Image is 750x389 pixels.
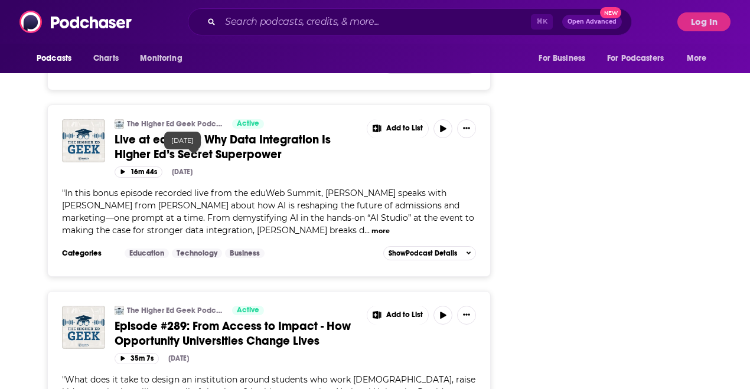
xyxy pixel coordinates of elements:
span: In this bonus episode recorded live from the eduWeb Summit, [PERSON_NAME] speaks with [PERSON_NAM... [62,188,474,236]
a: Active [232,119,264,129]
span: Charts [93,50,119,67]
a: The Higher Ed Geek Podcast [127,306,224,315]
button: Show More Button [457,119,476,138]
span: Live at eduWeb: Why Data Integration Is Higher Ed’s Secret Superpower [115,132,331,162]
span: Open Advanced [568,19,617,25]
a: Episode #289: From Access to Impact - How Opportunity Universities Change Lives [115,319,358,348]
span: For Podcasters [607,50,664,67]
div: [DATE] [164,132,201,149]
a: Active [232,306,264,315]
h3: Categories [62,249,115,258]
span: Monitoring [140,50,182,67]
span: New [600,7,621,18]
button: Show More Button [457,306,476,325]
button: Open AdvancedNew [562,15,622,29]
button: more [371,226,390,236]
button: open menu [530,47,600,70]
span: Show Podcast Details [389,249,457,257]
button: 35m 7s [115,353,159,364]
div: Search podcasts, credits, & more... [188,8,632,35]
span: Episode #289: From Access to Impact - How Opportunity Universities Change Lives [115,319,351,348]
span: " [62,188,474,236]
a: Charts [86,47,126,70]
button: 16m 44s [115,166,162,178]
img: Episode #289: From Access to Impact - How Opportunity Universities Change Lives [62,306,105,349]
button: Show More Button [367,306,429,325]
button: open menu [599,47,681,70]
span: Active [237,118,259,130]
button: Log In [677,12,731,31]
input: Search podcasts, credits, & more... [220,12,531,31]
div: [DATE] [172,168,193,176]
img: Podchaser - Follow, Share and Rate Podcasts [19,11,133,33]
span: For Business [539,50,585,67]
a: Live at eduWeb: Why Data Integration Is Higher Ed’s Secret Superpower [115,132,358,162]
span: More [687,50,707,67]
span: ... [364,225,370,236]
button: open menu [28,47,87,70]
a: Business [225,249,265,258]
span: Active [237,305,259,316]
button: ShowPodcast Details [383,246,477,260]
div: [DATE] [168,354,189,362]
button: Show More Button [367,119,429,138]
span: Add to List [386,310,423,319]
span: Add to List [386,124,423,133]
button: open menu [679,47,722,70]
span: ⌘ K [531,14,553,30]
img: Live at eduWeb: Why Data Integration Is Higher Ed’s Secret Superpower [62,119,105,162]
button: open menu [132,47,197,70]
span: Podcasts [37,50,71,67]
img: The Higher Ed Geek Podcast [115,119,124,129]
a: Education [125,249,169,258]
a: The Higher Ed Geek Podcast [127,119,224,129]
a: Technology [172,249,222,258]
img: The Higher Ed Geek Podcast [115,306,124,315]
